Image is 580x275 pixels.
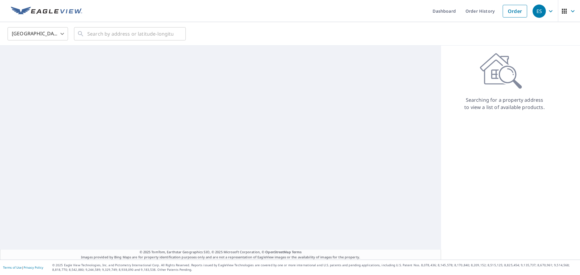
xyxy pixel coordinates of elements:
[3,265,22,270] a: Terms of Use
[24,265,43,270] a: Privacy Policy
[140,250,302,255] span: © 2025 TomTom, Earthstar Geographics SIO, © 2025 Microsoft Corporation, ©
[292,250,302,254] a: Terms
[533,5,546,18] div: ES
[52,263,577,272] p: © 2025 Eagle View Technologies, Inc. and Pictometry International Corp. All Rights Reserved. Repo...
[8,25,68,42] div: [GEOGRAPHIC_DATA]
[87,25,173,42] input: Search by address or latitude-longitude
[265,250,291,254] a: OpenStreetMap
[11,7,82,16] img: EV Logo
[3,266,43,269] p: |
[464,96,545,111] p: Searching for a property address to view a list of available products.
[503,5,527,18] a: Order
